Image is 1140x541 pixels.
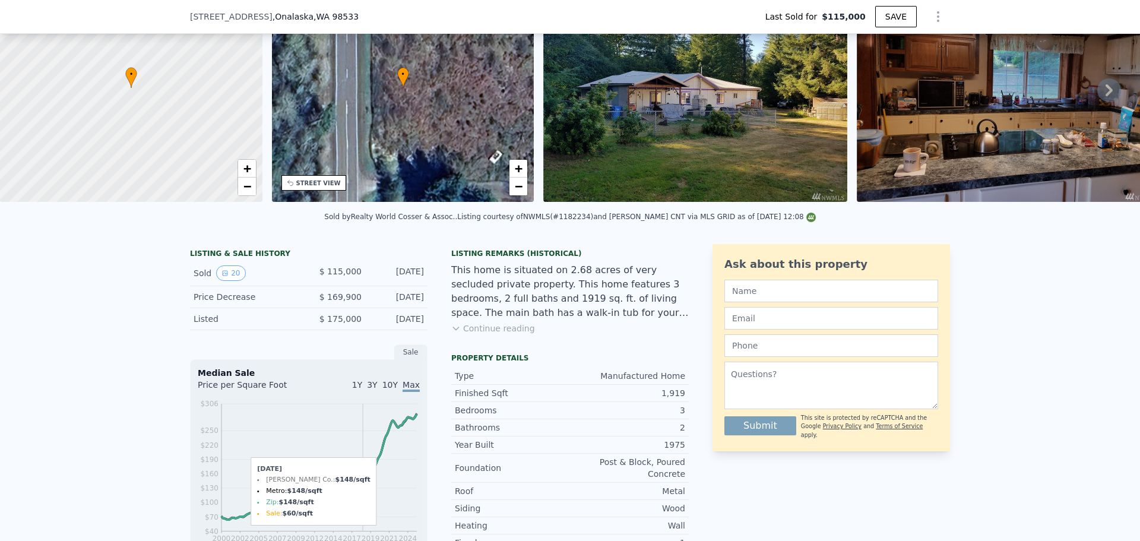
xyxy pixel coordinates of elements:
div: Finished Sqft [455,387,570,399]
a: Zoom in [238,160,256,178]
tspan: $70 [205,513,218,521]
div: Bathrooms [455,422,570,434]
div: LISTING & SALE HISTORY [190,249,427,261]
input: Email [724,307,938,330]
button: Continue reading [451,322,535,334]
span: $115,000 [822,11,866,23]
div: Property details [451,353,689,363]
div: Sold by Realty World Cosser & Assoc. . [324,213,457,221]
div: Sold [194,265,299,281]
tspan: $40 [205,527,218,536]
div: Roof [455,485,570,497]
div: Price per Square Foot [198,379,309,398]
div: Bedrooms [455,404,570,416]
div: Wall [570,520,685,531]
div: Ask about this property [724,256,938,273]
input: Name [724,280,938,302]
img: NWMLS Logo [806,213,816,222]
span: $ 175,000 [319,314,362,324]
span: • [397,69,409,80]
div: Post & Block, Poured Concrete [570,456,685,480]
a: Zoom out [509,178,527,195]
div: This site is protected by reCAPTCHA and the Google and apply. [801,414,938,439]
div: STREET VIEW [296,179,341,188]
div: Type [455,370,570,382]
input: Phone [724,334,938,357]
tspan: $190 [200,455,218,464]
div: Listing courtesy of NWMLS (#1182234) and [PERSON_NAME] CNT via MLS GRID as of [DATE] 12:08 [457,213,816,221]
div: Median Sale [198,367,420,379]
span: Max [403,380,420,392]
button: Submit [724,416,796,435]
div: This home is situated on 2.68 acres of very secluded private property. This home features 3 bedro... [451,263,689,320]
tspan: $220 [200,441,218,450]
button: SAVE [875,6,917,27]
span: 1Y [352,380,362,390]
tspan: $250 [200,426,218,435]
div: Siding [455,502,570,514]
button: Show Options [926,5,950,29]
span: 3Y [367,380,377,390]
div: • [397,67,409,88]
a: Terms of Service [876,423,923,429]
div: [DATE] [371,265,424,281]
tspan: $130 [200,484,218,492]
div: Sale [394,344,427,360]
div: Foundation [455,462,570,474]
div: Wood [570,502,685,514]
span: • [125,69,137,80]
span: 10Y [382,380,398,390]
div: Listing Remarks (Historical) [451,249,689,258]
span: , WA 98533 [313,12,359,21]
span: $ 115,000 [319,267,362,276]
span: + [243,161,251,176]
div: • [125,67,137,88]
tspan: $100 [200,498,218,507]
span: , Onalaska [273,11,359,23]
div: Listed [194,313,299,325]
span: $ 169,900 [319,292,362,302]
button: View historical data [216,265,245,281]
div: 2 [570,422,685,434]
div: 3 [570,404,685,416]
div: [DATE] [371,291,424,303]
div: Manufactured Home [570,370,685,382]
a: Privacy Policy [823,423,862,429]
div: Metal [570,485,685,497]
span: − [243,179,251,194]
a: Zoom out [238,178,256,195]
div: Heating [455,520,570,531]
div: 1,919 [570,387,685,399]
tspan: $160 [200,470,218,478]
div: Year Built [455,439,570,451]
span: − [515,179,522,194]
div: Price Decrease [194,291,299,303]
span: Last Sold for [765,11,822,23]
tspan: $306 [200,400,218,408]
span: [STREET_ADDRESS] [190,11,273,23]
a: Zoom in [509,160,527,178]
span: + [515,161,522,176]
div: [DATE] [371,313,424,325]
div: 1975 [570,439,685,451]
